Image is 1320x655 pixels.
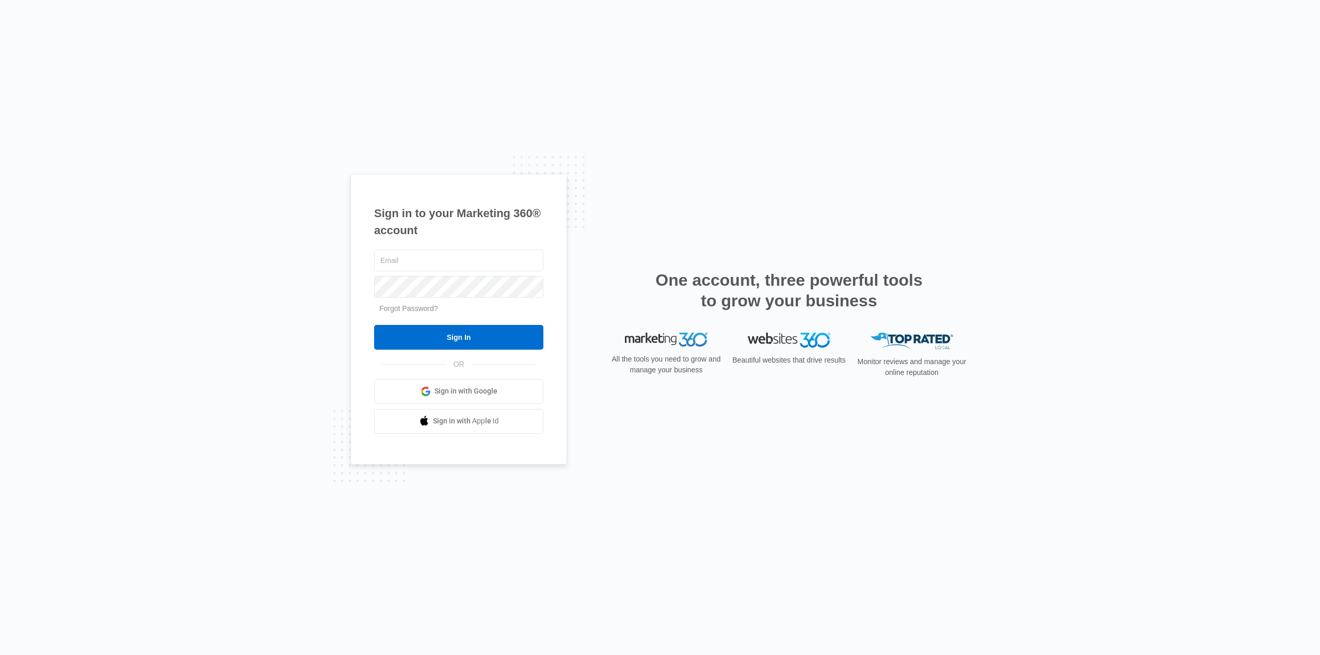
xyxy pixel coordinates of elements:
[374,325,543,350] input: Sign In
[652,270,926,311] h2: One account, three powerful tools to grow your business
[374,409,543,434] a: Sign in with Apple Id
[374,379,543,404] a: Sign in with Google
[731,355,847,366] p: Beautiful websites that drive results
[374,205,543,239] h1: Sign in to your Marketing 360® account
[374,250,543,271] input: Email
[379,304,438,313] a: Forgot Password?
[625,333,707,347] img: Marketing 360
[871,333,953,350] img: Top Rated Local
[854,356,970,378] p: Monitor reviews and manage your online reputation
[433,416,499,427] span: Sign in with Apple Id
[748,333,830,348] img: Websites 360
[608,354,724,375] p: All the tools you need to grow and manage your business
[446,359,472,370] span: OR
[434,386,497,397] span: Sign in with Google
